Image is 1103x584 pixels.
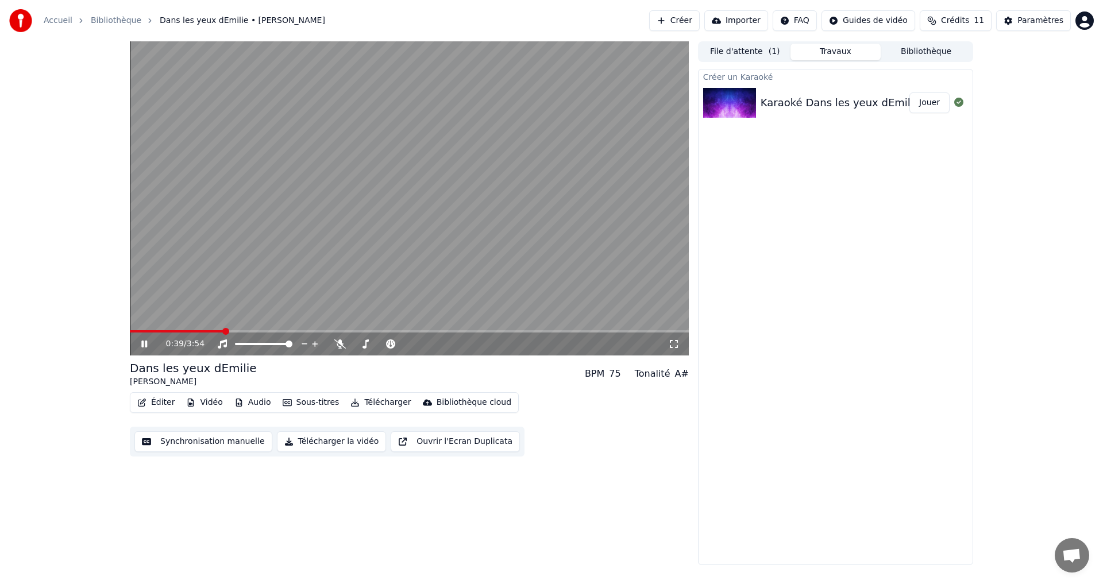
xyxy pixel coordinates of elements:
div: [PERSON_NAME] [130,376,257,388]
button: Crédits11 [920,10,992,31]
a: Ouvrir le chat [1055,538,1089,573]
span: Crédits [941,15,969,26]
button: Travaux [790,44,881,60]
div: Créer un Karaoké [699,69,973,83]
div: Tonalité [635,367,670,381]
div: 75 [609,367,620,381]
span: Dans les yeux dEmilie • [PERSON_NAME] [160,15,325,26]
button: Éditer [133,395,179,411]
button: File d'attente [700,44,790,60]
button: FAQ [773,10,817,31]
nav: breadcrumb [44,15,325,26]
button: Importer [704,10,768,31]
div: BPM [585,367,604,381]
button: Vidéo [182,395,227,411]
div: Paramètres [1017,15,1063,26]
div: A# [674,367,688,381]
button: Bibliothèque [881,44,971,60]
button: Synchronisation manuelle [134,431,272,452]
button: Sous-titres [278,395,344,411]
button: Télécharger [346,395,415,411]
div: Dans les yeux dEmilie [130,360,257,376]
span: ( 1 ) [769,46,780,57]
span: 3:54 [187,338,205,350]
div: / [166,338,194,350]
span: 0:39 [166,338,184,350]
button: Guides de vidéo [822,10,915,31]
div: Karaoké Dans les yeux dEmilie - [PERSON_NAME] _ [761,95,1024,111]
button: Paramètres [996,10,1071,31]
button: Audio [230,395,276,411]
button: Créer [649,10,700,31]
div: Bibliothèque cloud [437,397,511,408]
button: Télécharger la vidéo [277,431,387,452]
button: Ouvrir l'Ecran Duplicata [391,431,520,452]
a: Accueil [44,15,72,26]
button: Jouer [909,92,950,113]
span: 11 [974,15,984,26]
a: Bibliothèque [91,15,141,26]
img: youka [9,9,32,32]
